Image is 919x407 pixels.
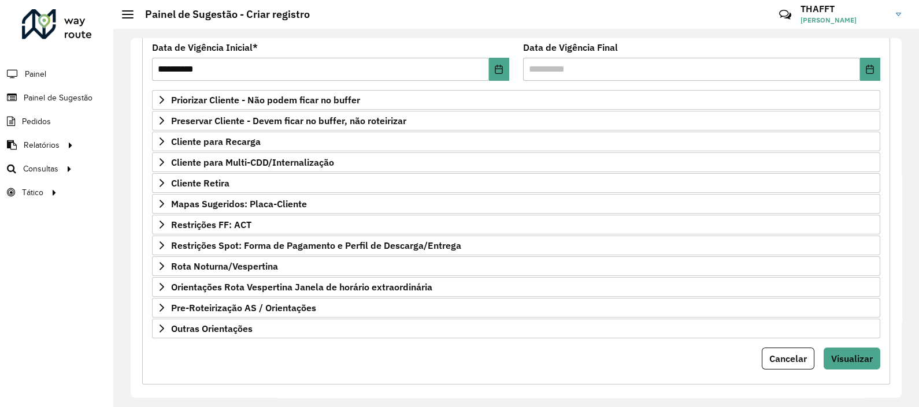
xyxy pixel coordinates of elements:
a: Priorizar Cliente - Não podem ficar no buffer [152,90,880,110]
button: Cancelar [762,348,814,369]
span: Painel de Sugestão [24,92,92,104]
label: Data de Vigência Inicial [152,40,258,54]
h2: Painel de Sugestão - Criar registro [134,8,310,21]
h3: THAFFT [801,3,887,14]
button: Choose Date [860,58,880,81]
a: Pre-Roteirização AS / Orientações [152,298,880,318]
span: Cliente para Multi-CDD/Internalização [171,158,334,167]
a: Outras Orientações [152,319,880,338]
button: Choose Date [489,58,509,81]
span: Pre-Roteirização AS / Orientações [171,303,316,312]
a: Preservar Cliente - Devem ficar no buffer, não roteirizar [152,111,880,130]
span: Relatórios [24,139,60,151]
span: Restrições Spot: Forma de Pagamento e Perfil de Descarga/Entrega [171,241,461,250]
span: Preservar Cliente - Devem ficar no buffer, não roteirizar [171,116,406,125]
a: Cliente Retira [152,173,880,193]
button: Visualizar [824,348,880,369]
a: Cliente para Recarga [152,132,880,151]
span: Consultas [23,163,58,175]
a: Cliente para Multi-CDD/Internalização [152,152,880,172]
span: Cliente para Recarga [171,137,261,146]
span: Priorizar Cliente - Não podem ficar no buffer [171,95,360,104]
a: Restrições FF: ACT [152,215,880,234]
span: Pedidos [22,115,51,128]
a: Mapas Sugeridos: Placa-Cliente [152,194,880,214]
span: Orientações Rota Vespertina Janela de horário extraordinária [171,282,432,292]
span: Rota Noturna/Vespertina [171,262,278,271]
span: Mapas Sugeridos: Placa-Cliente [171,199,307,208]
span: Cancelar [769,353,807,364]
label: Data de Vigência Final [523,40,618,54]
span: Tático [22,186,43,199]
a: Orientações Rota Vespertina Janela de horário extraordinária [152,277,880,297]
span: Restrições FF: ACT [171,220,251,229]
span: Outras Orientações [171,324,253,333]
a: Rota Noturna/Vespertina [152,256,880,276]
a: Contato Rápido [773,2,798,27]
span: Visualizar [831,353,873,364]
span: Cliente Retira [171,178,229,188]
span: [PERSON_NAME] [801,15,887,25]
span: Painel [25,68,46,80]
a: Restrições Spot: Forma de Pagamento e Perfil de Descarga/Entrega [152,236,880,255]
